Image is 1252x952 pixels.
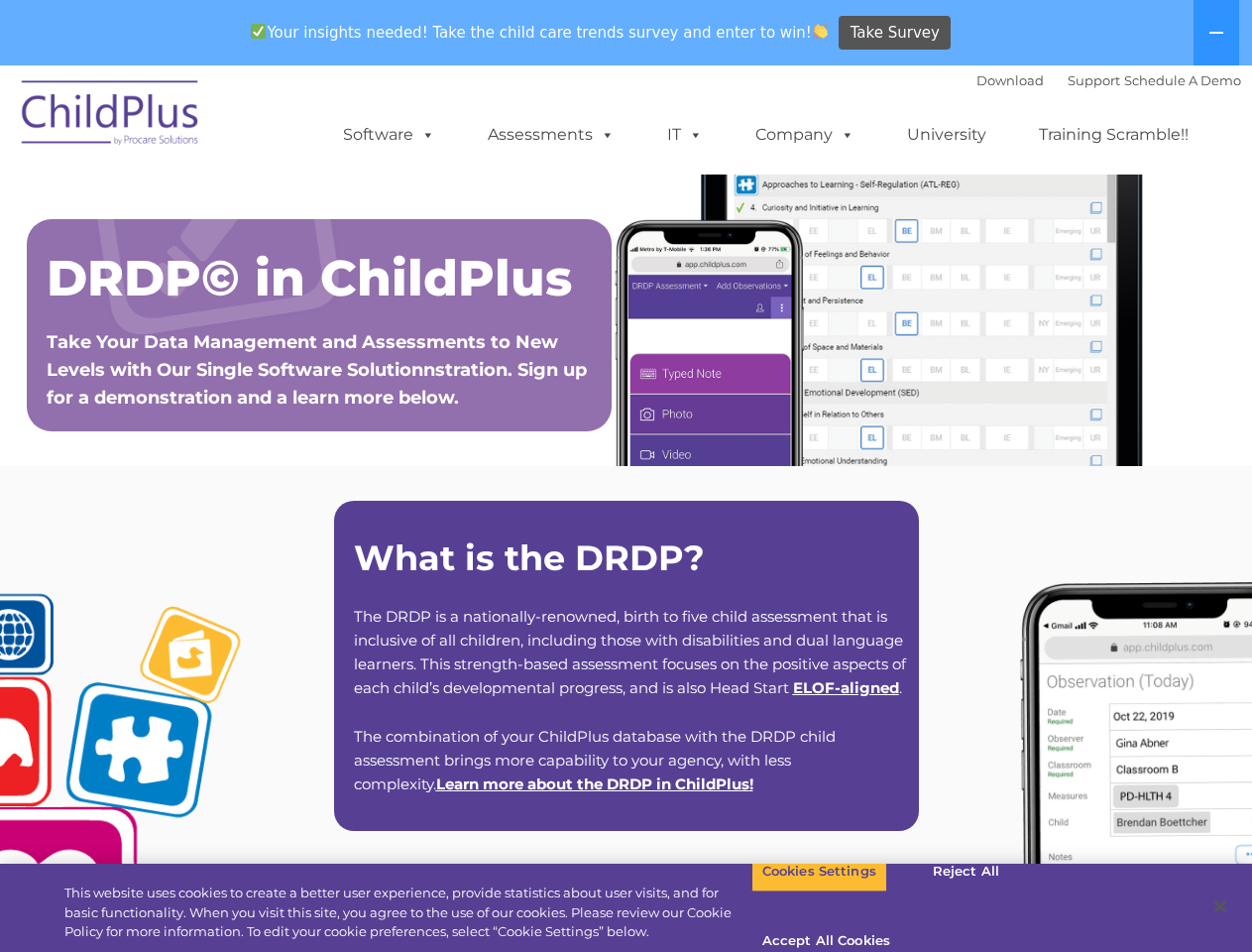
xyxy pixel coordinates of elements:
[904,851,1028,892] button: Reject All
[647,115,723,155] a: IT
[354,727,836,793] span: The combination of your ChildPlus database with the DRDP child assessment brings more capability ...
[354,607,906,697] span: The DRDP is a nationally-renowned, birth to five child assessment that is inclusive of all childr...
[1198,885,1242,928] button: Close
[47,331,587,409] span: Take Your Data Management and Assessments to New Levels with Our Single Software Solutionnstratio...
[323,115,455,155] a: Software
[64,884,751,942] div: This website uses cookies to create a better user experience, provide statistics about user visit...
[839,16,951,51] a: Take Survey
[354,536,705,579] strong: What is the DRDP?
[793,678,899,697] a: ELOF-aligned
[47,248,572,308] span: DRDP© in ChildPlus
[468,115,634,155] a: Assessments
[1124,72,1241,88] a: Schedule A Demo
[887,115,1006,155] a: University
[976,72,1241,88] font: |
[436,774,749,793] a: Learn more about the DRDP in ChildPlus
[243,13,837,52] span: Your insights needed! Take the child care trends survey and enter to win!
[1019,115,1208,155] a: Training Scramble!!
[976,72,1044,88] a: Download
[12,66,210,166] img: ChildPlus by Procare Solutions
[251,24,266,39] img: ✅
[851,16,940,51] span: Take Survey
[436,774,753,793] span: !
[813,24,828,39] img: 👏
[736,115,874,155] a: Company
[1068,72,1120,88] a: Support
[751,851,887,892] button: Cookies Settings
